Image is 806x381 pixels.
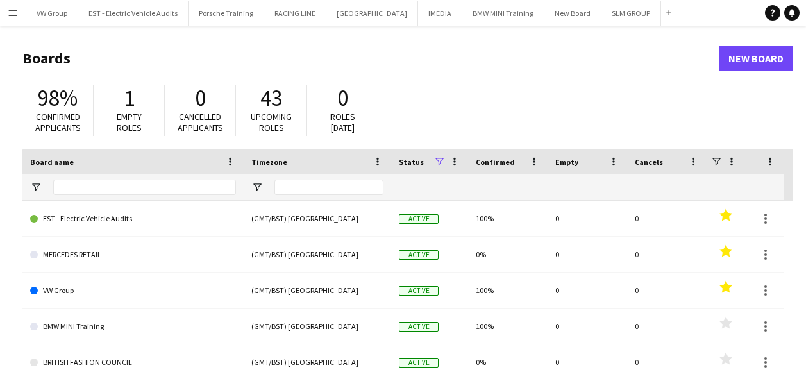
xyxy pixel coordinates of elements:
button: Porsche Training [189,1,264,26]
span: Active [399,250,439,260]
button: SLM GROUP [601,1,661,26]
button: VW Group [26,1,78,26]
a: BRITISH FASHION COUNCIL [30,344,236,380]
span: 1 [124,84,135,112]
button: [GEOGRAPHIC_DATA] [326,1,418,26]
input: Board name Filter Input [53,180,236,195]
div: 0% [468,344,548,380]
a: New Board [719,46,793,71]
span: Cancelled applicants [178,111,223,133]
div: 0 [627,309,707,344]
div: 0 [627,273,707,308]
span: Status [399,157,424,167]
div: 0 [548,344,627,380]
button: New Board [544,1,601,26]
span: Active [399,358,439,368]
span: Empty [555,157,578,167]
button: BMW MINI Training [462,1,544,26]
div: (GMT/BST) [GEOGRAPHIC_DATA] [244,344,391,380]
div: (GMT/BST) [GEOGRAPHIC_DATA] [244,273,391,308]
button: EST - Electric Vehicle Audits [78,1,189,26]
span: 0 [195,84,206,112]
span: Roles [DATE] [330,111,355,133]
a: VW Group [30,273,236,309]
button: Open Filter Menu [251,182,263,193]
span: Timezone [251,157,287,167]
div: 100% [468,309,548,344]
h1: Boards [22,49,719,68]
button: Open Filter Menu [30,182,42,193]
span: Active [399,286,439,296]
span: Empty roles [117,111,142,133]
div: 0 [548,201,627,236]
span: Active [399,322,439,332]
a: BMW MINI Training [30,309,236,344]
div: 0 [627,344,707,380]
div: 0 [627,201,707,236]
input: Timezone Filter Input [274,180,383,195]
div: 0% [468,237,548,272]
div: (GMT/BST) [GEOGRAPHIC_DATA] [244,309,391,344]
span: Upcoming roles [251,111,292,133]
span: Cancels [635,157,663,167]
div: 100% [468,273,548,308]
span: 98% [38,84,78,112]
div: 100% [468,201,548,236]
a: EST - Electric Vehicle Audits [30,201,236,237]
span: Active [399,214,439,224]
span: 0 [337,84,348,112]
div: 0 [548,237,627,272]
div: 0 [548,309,627,344]
span: Confirmed applicants [35,111,81,133]
button: IMEDIA [418,1,462,26]
button: RACING LINE [264,1,326,26]
div: 0 [548,273,627,308]
span: 43 [260,84,282,112]
div: (GMT/BST) [GEOGRAPHIC_DATA] [244,237,391,272]
span: Confirmed [476,157,515,167]
span: Board name [30,157,74,167]
div: (GMT/BST) [GEOGRAPHIC_DATA] [244,201,391,236]
a: MERCEDES RETAIL [30,237,236,273]
div: 0 [627,237,707,272]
